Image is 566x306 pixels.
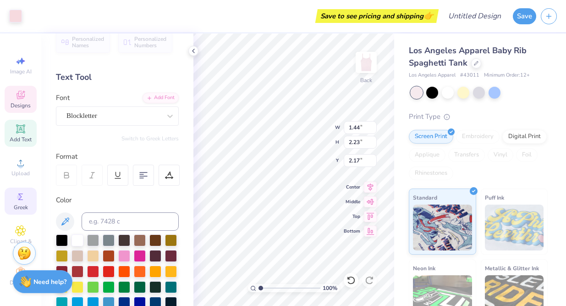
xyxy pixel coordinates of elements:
[409,111,548,122] div: Print Type
[485,263,539,273] span: Metallic & Glitter Ink
[56,93,70,103] label: Font
[14,204,28,211] span: Greek
[485,193,504,202] span: Puff Ink
[33,278,66,286] strong: Need help?
[323,284,337,292] span: 100 %
[409,130,453,144] div: Screen Print
[413,263,435,273] span: Neon Ink
[441,7,508,25] input: Untitled Design
[121,135,179,142] button: Switch to Greek Letters
[82,212,179,231] input: e.g. 7428 c
[11,102,31,109] span: Designs
[344,199,360,205] span: Middle
[460,72,479,79] span: # 43011
[360,76,372,84] div: Back
[413,205,472,250] img: Standard
[134,36,167,49] span: Personalized Numbers
[409,148,445,162] div: Applique
[513,8,536,24] button: Save
[409,72,456,79] span: Los Angeles Apparel
[357,53,375,72] img: Back
[10,68,32,75] span: Image AI
[344,184,360,190] span: Center
[5,238,37,252] span: Clipart & logos
[318,9,436,23] div: Save to see pricing and shipping
[409,167,453,180] div: Rhinestones
[56,71,179,83] div: Text Tool
[56,151,180,162] div: Format
[456,130,500,144] div: Embroidery
[143,93,179,103] div: Add Font
[11,170,30,177] span: Upload
[344,213,360,220] span: Top
[516,148,538,162] div: Foil
[423,10,434,21] span: 👉
[448,148,485,162] div: Transfers
[72,36,104,49] span: Personalized Names
[485,205,544,250] img: Puff Ink
[10,279,32,286] span: Decorate
[10,136,32,143] span: Add Text
[344,228,360,234] span: Bottom
[413,193,437,202] span: Standard
[484,72,530,79] span: Minimum Order: 12 +
[56,195,179,206] div: Color
[409,45,527,68] span: Los Angeles Apparel Baby Rib Spaghetti Tank
[502,130,547,144] div: Digital Print
[488,148,513,162] div: Vinyl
